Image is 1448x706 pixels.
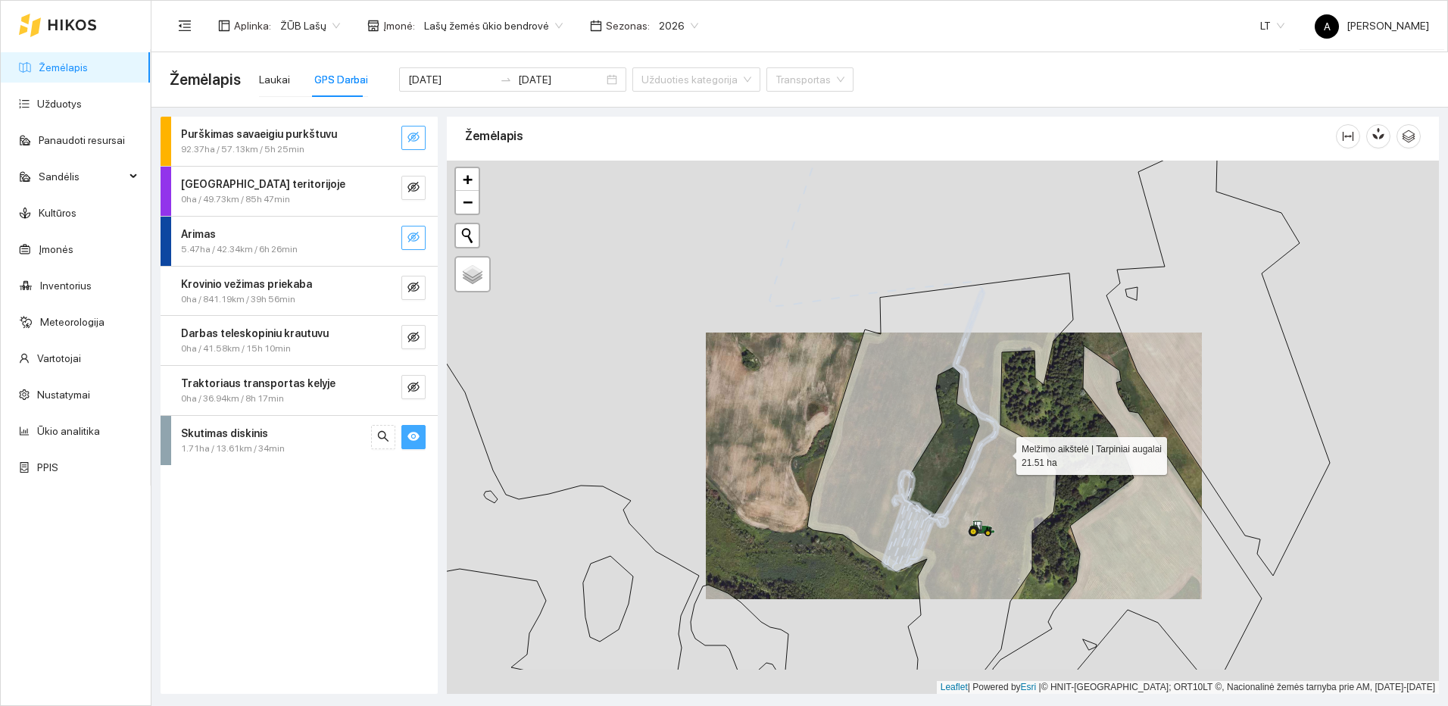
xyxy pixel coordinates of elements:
span: 92.37ha / 57.13km / 5h 25min [181,142,304,157]
a: PPIS [37,461,58,473]
span: menu-fold [178,19,192,33]
a: Panaudoti resursai [39,134,125,146]
span: 2026 [659,14,698,37]
button: eye-invisible [401,226,426,250]
button: Initiate a new search [456,224,479,247]
div: Darbas teleskopiniu krautuvu0ha / 41.58km / 15h 10mineye-invisible [161,316,438,365]
span: shop [367,20,379,32]
strong: Traktoriaus transportas kelyje [181,377,335,389]
span: column-width [1337,130,1359,142]
button: eye-invisible [401,176,426,200]
span: 0ha / 49.73km / 85h 47min [181,192,290,207]
div: Krovinio vežimas priekaba0ha / 841.19km / 39h 56mineye-invisible [161,267,438,316]
span: Įmonė : [383,17,415,34]
span: eye-invisible [407,381,420,395]
button: column-width [1336,124,1360,148]
button: eye-invisible [401,325,426,349]
a: Meteorologija [40,316,105,328]
span: calendar [590,20,602,32]
div: Laukai [259,71,290,88]
div: Skutimas diskinis1.71ha / 13.61km / 34minsearcheye [161,416,438,465]
a: Leaflet [941,682,968,692]
a: Zoom out [456,191,479,214]
span: eye-invisible [407,281,420,295]
a: Inventorius [40,280,92,292]
span: [PERSON_NAME] [1315,20,1429,32]
span: swap-right [500,73,512,86]
div: GPS Darbai [314,71,368,88]
a: Užduotys [37,98,82,110]
span: eye [407,430,420,445]
span: 5.47ha / 42.34km / 6h 26min [181,242,298,257]
span: A [1324,14,1331,39]
button: eye [401,425,426,449]
a: Žemėlapis [39,61,88,73]
a: Nustatymai [37,389,90,401]
span: Sezonas : [606,17,650,34]
div: Žemėlapis [465,114,1336,158]
button: eye-invisible [401,375,426,399]
span: Žemėlapis [170,67,241,92]
span: 0ha / 36.94km / 8h 17min [181,392,284,406]
span: + [463,170,473,189]
button: eye-invisible [401,276,426,300]
a: Ūkio analitika [37,425,100,437]
button: eye-invisible [401,126,426,150]
span: 0ha / 41.58km / 15h 10min [181,342,291,356]
a: Vartotojai [37,352,81,364]
button: search [371,425,395,449]
span: Lašų žemės ūkio bendrovė [424,14,563,37]
input: Pradžios data [408,71,494,88]
span: − [463,192,473,211]
a: Layers [456,258,489,291]
a: Zoom in [456,168,479,191]
span: eye-invisible [407,331,420,345]
span: eye-invisible [407,231,420,245]
div: Traktoriaus transportas kelyje0ha / 36.94km / 8h 17mineye-invisible [161,366,438,415]
strong: Arimas [181,228,216,240]
strong: Skutimas diskinis [181,427,268,439]
strong: Krovinio vežimas priekaba [181,278,312,290]
div: [GEOGRAPHIC_DATA] teritorijoje0ha / 49.73km / 85h 47mineye-invisible [161,167,438,216]
span: eye-invisible [407,131,420,145]
span: eye-invisible [407,181,420,195]
a: Esri [1021,682,1037,692]
span: 1.71ha / 13.61km / 34min [181,442,285,456]
span: Sandėlis [39,161,125,192]
div: | Powered by © HNIT-[GEOGRAPHIC_DATA]; ORT10LT ©, Nacionalinė žemės tarnyba prie AM, [DATE]-[DATE] [937,681,1439,694]
a: Įmonės [39,243,73,255]
span: search [377,430,389,445]
span: to [500,73,512,86]
div: Arimas5.47ha / 42.34km / 6h 26mineye-invisible [161,217,438,266]
strong: Purškimas savaeigiu purkštuvu [181,128,337,140]
div: Purškimas savaeigiu purkštuvu92.37ha / 57.13km / 5h 25mineye-invisible [161,117,438,166]
strong: [GEOGRAPHIC_DATA] teritorijoje [181,178,345,190]
a: Kultūros [39,207,76,219]
span: ŽŪB Lašų [280,14,340,37]
strong: Darbas teleskopiniu krautuvu [181,327,329,339]
span: LT [1260,14,1284,37]
span: 0ha / 841.19km / 39h 56min [181,292,295,307]
input: Pabaigos data [518,71,604,88]
span: layout [218,20,230,32]
span: | [1039,682,1041,692]
button: menu-fold [170,11,200,41]
span: Aplinka : [234,17,271,34]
